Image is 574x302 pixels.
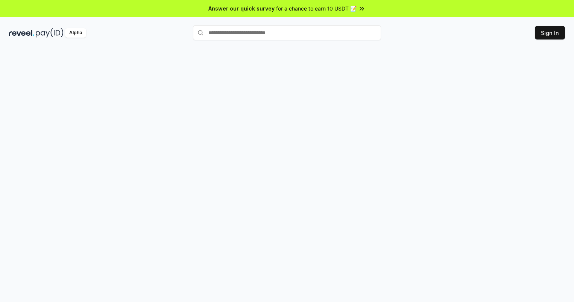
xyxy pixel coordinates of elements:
img: pay_id [36,28,64,38]
img: reveel_dark [9,28,34,38]
div: Alpha [65,28,86,38]
span: Answer our quick survey [208,5,275,12]
button: Sign In [535,26,565,39]
span: for a chance to earn 10 USDT 📝 [276,5,357,12]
